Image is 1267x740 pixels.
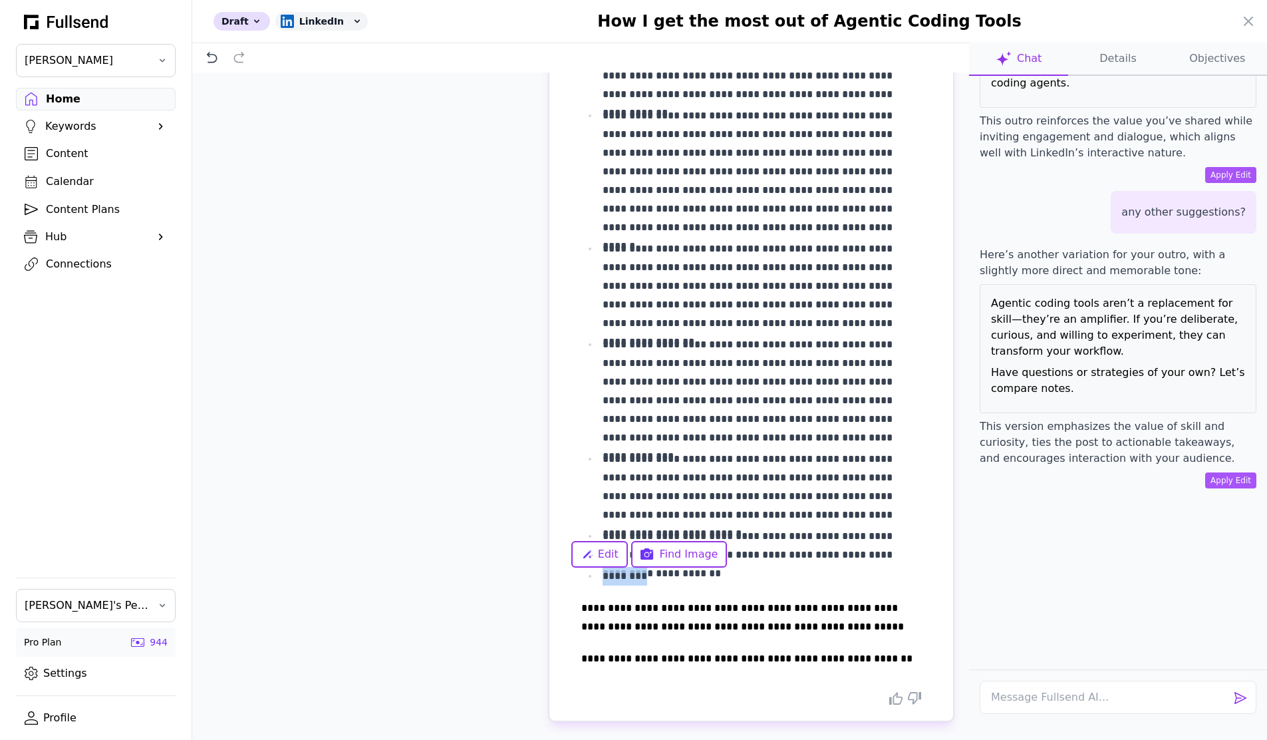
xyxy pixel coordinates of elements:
span: Find Image [659,546,718,562]
div: LinkedIn [275,12,368,31]
div: Draft [213,12,270,31]
p: any other suggestions? [1121,204,1246,220]
button: Chat [969,43,1068,76]
span: Edit [598,546,619,562]
div: Agentic coding tools aren’t a replacement for skill—they’re an amplifier. If you’re deliberate, c... [980,284,1256,413]
p: This outro reinforces the value you’ve shared while inviting engagement and dialogue, which align... [980,113,1256,161]
button: Edit [571,541,628,568]
button: Details [1068,43,1167,76]
button: Apply Edit [1205,472,1256,488]
h1: How I get the most out of Agentic Coding Tools [464,11,1155,32]
p: Have questions or strategies of your own? Let’s compare notes. [991,365,1245,397]
p: This version emphasizes the value of skill and curiosity, ties the post to actionable takeaways, ... [980,419,1256,466]
p: Here’s another variation for your outro, with a slightly more direct and memorable tone: [980,247,1256,279]
button: Objectives [1168,43,1267,76]
button: Apply Edit [1205,167,1256,183]
button: Find Image [631,541,727,568]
